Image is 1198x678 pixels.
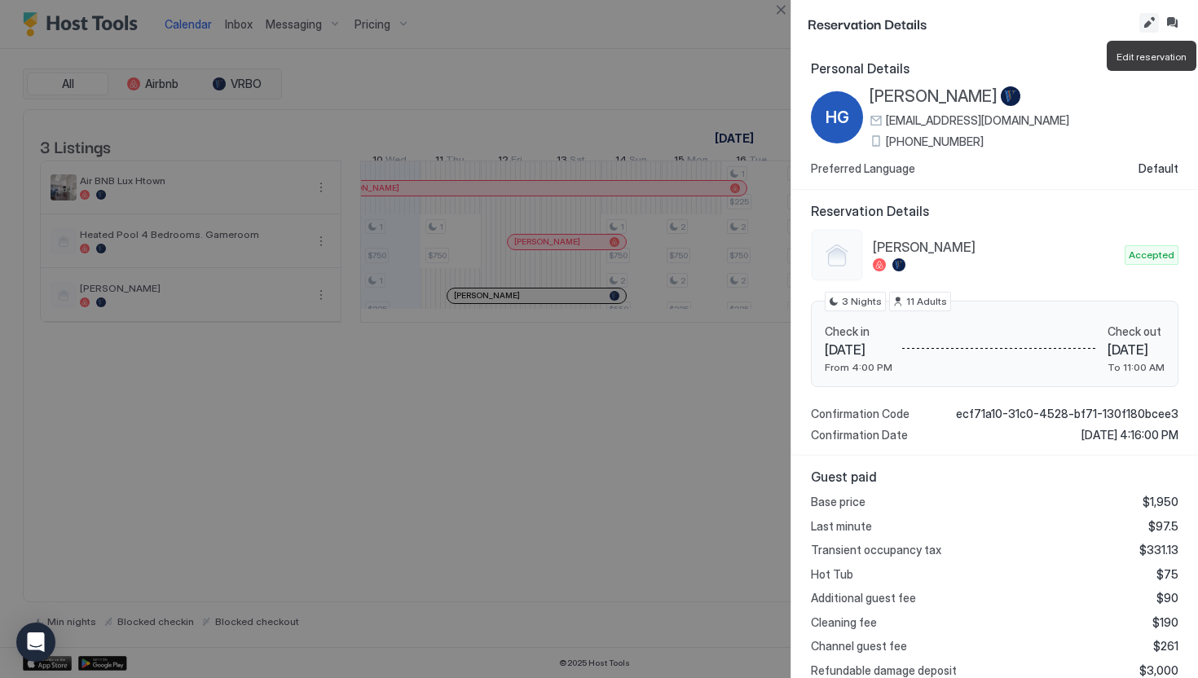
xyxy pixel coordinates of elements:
span: Default [1139,161,1178,176]
span: Channel guest fee [811,639,907,654]
span: $1,950 [1143,495,1178,509]
span: Confirmation Code [811,407,910,421]
span: Accepted [1129,248,1174,262]
span: $331.13 [1139,543,1178,557]
span: Check in [825,324,892,339]
span: Refundable damage deposit [811,663,957,678]
span: [DATE] 4:16:00 PM [1081,428,1178,442]
span: Hot Tub [811,567,853,582]
span: [DATE] [825,341,892,358]
span: Confirmation Date [811,428,908,442]
span: Last minute [811,519,872,534]
span: [PERSON_NAME] [870,86,998,107]
span: $97.5 [1148,519,1178,534]
span: Guest paid [811,469,1178,485]
span: Base price [811,495,865,509]
span: Edit reservation [1117,51,1187,63]
span: HG [826,105,849,130]
span: $90 [1156,591,1178,605]
span: Personal Details [811,60,1178,77]
span: [DATE] [1108,341,1165,358]
span: Additional guest fee [811,591,916,605]
span: Reservation Details [811,203,1178,219]
span: Cleaning fee [811,615,877,630]
button: Inbox [1162,13,1182,33]
span: $3,000 [1139,663,1178,678]
span: From 4:00 PM [825,361,892,373]
span: $190 [1152,615,1178,630]
span: Reservation Details [808,13,1136,33]
span: 3 Nights [842,294,882,309]
span: Transient occupancy tax [811,543,941,557]
span: Check out [1108,324,1165,339]
span: Preferred Language [811,161,915,176]
span: [EMAIL_ADDRESS][DOMAIN_NAME] [886,113,1069,128]
span: 11 Adults [906,294,947,309]
div: Open Intercom Messenger [16,623,55,662]
span: $261 [1153,639,1178,654]
span: To 11:00 AM [1108,361,1165,373]
span: [PHONE_NUMBER] [886,134,984,149]
span: ecf71a10-31c0-4528-bf71-130f180bcee3 [956,407,1178,421]
span: [PERSON_NAME] [873,239,1118,255]
button: Edit reservation [1139,13,1159,33]
span: $75 [1156,567,1178,582]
